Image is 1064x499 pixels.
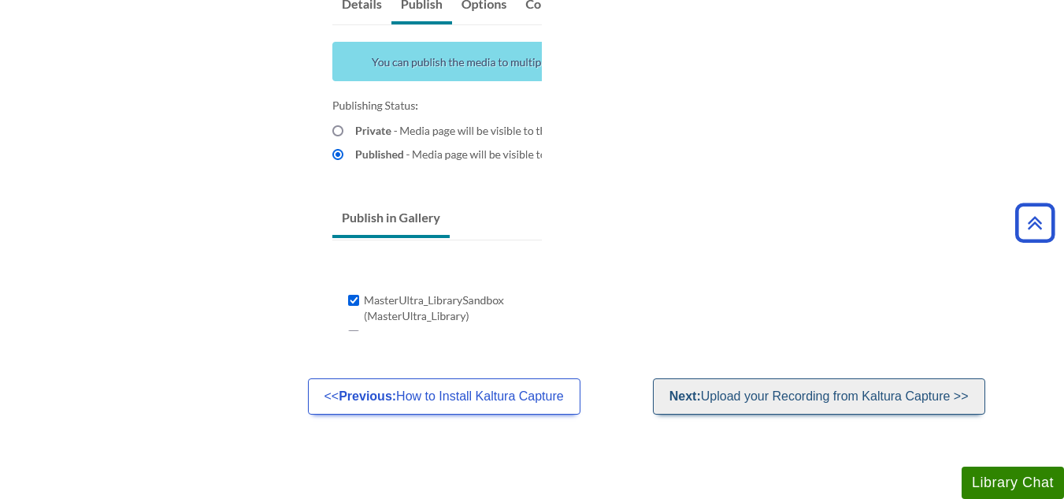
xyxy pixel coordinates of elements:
[339,389,396,403] strong: Previous:
[1010,212,1060,233] a: Back to Top
[653,378,985,415] a: Next:Upload your Recording from Kaltura Capture >>
[308,378,580,415] a: <<Previous:How to Install Kaltura Capture
[962,467,1064,499] button: Library Chat
[669,389,701,403] strong: Next:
